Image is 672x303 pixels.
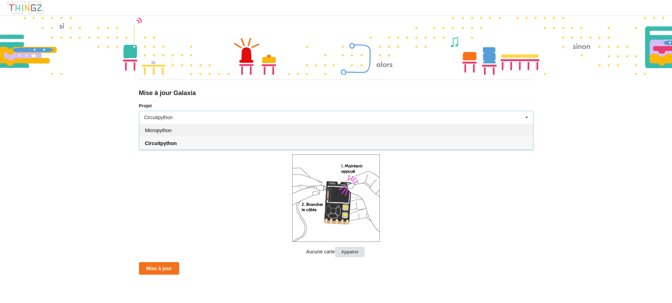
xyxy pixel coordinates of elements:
[139,262,179,275] button: Mise à jour
[139,247,533,258] p: Aucune carte
[139,102,533,109] label: Projet
[7,1,44,14] img: thingz_logo.png
[292,154,380,242] img: galaxia_plug.png
[335,247,365,258] button: Appairer
[145,140,177,146] span: Circuitpython
[144,115,173,120] div: Circuitpython
[139,89,533,97] div: Mise à jour Galaxia
[145,128,171,133] span: Micropython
